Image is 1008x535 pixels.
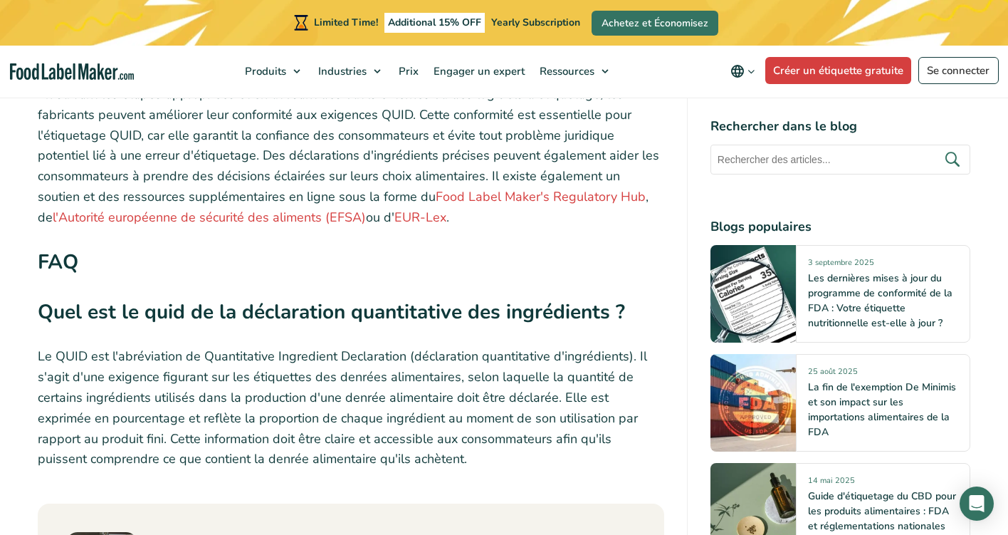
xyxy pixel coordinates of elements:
a: La fin de l'exemption De Minimis et son impact sur les importations alimentaires de la FDA [808,380,956,439]
a: Les dernières mises à jour du programme de conformité de la FDA : Votre étiquette nutritionnelle ... [808,271,952,330]
a: Achetez et Économisez [592,11,718,36]
a: Guide d'étiquetage du CBD pour les produits alimentaires : FDA et réglementations nationales [808,489,956,533]
a: Se connecter [918,57,999,84]
span: Yearly Subscription [491,16,580,29]
a: Industries [311,46,388,97]
span: Limited Time! [314,16,378,29]
a: Food Label Maker homepage [10,63,134,80]
button: Change language [720,57,765,85]
input: Rechercher des articles... [710,145,970,175]
span: Ressources [535,64,596,78]
span: Additional 15% OFF [384,13,485,33]
span: Produits [241,64,288,78]
strong: Quel est le quid de la déclaration quantitative des ingrédients ? [38,298,625,326]
a: EUR-Lex [394,209,446,226]
span: 3 septembre 2025 [808,257,874,274]
a: Prix [392,46,423,97]
a: Food Label Maker's Regulatory Hub [436,188,646,205]
a: Ressources [532,46,616,97]
h4: Blogs populaires [710,217,970,237]
div: Open Intercom Messenger [960,487,994,521]
p: En suivant les étapes appropriées et en utilisant des outils externes ou des logiciels d'étiqueta... [38,84,664,228]
p: Le QUID est l'abréviation de Quantitative Ingredient Declaration (déclaration quantitative d'ingr... [38,346,664,469]
span: Engager un expert [429,64,526,78]
span: Prix [394,64,420,78]
h4: Rechercher dans le blog [710,117,970,136]
span: 14 mai 2025 [808,475,855,492]
a: Produits [238,46,308,97]
a: l'Autorité européenne de sécurité des aliments (EFSA) [53,209,366,226]
span: Industries [314,64,368,78]
a: Créer un étiquette gratuite [765,57,912,84]
strong: FAQ [38,248,78,276]
a: Engager un expert [426,46,529,97]
span: 25 août 2025 [808,366,858,383]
